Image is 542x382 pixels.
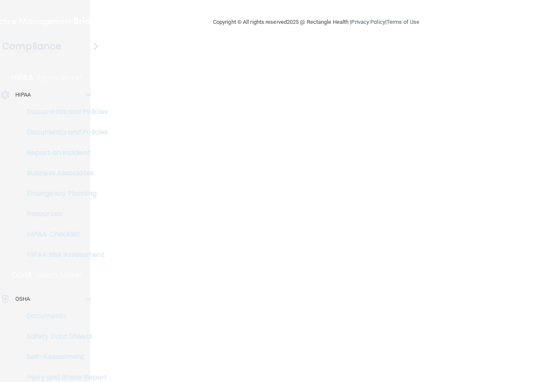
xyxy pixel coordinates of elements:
[15,90,31,100] p: HIPAA
[6,230,122,239] p: HIPAA Checklist
[6,189,122,198] p: Emergency Planning
[37,270,82,280] p: Learn More!
[6,148,122,157] p: Report an Incident
[6,332,122,341] p: Safety Data Sheets
[6,108,122,116] p: Documents and Policies
[6,169,122,177] p: Business Associates
[37,73,83,83] p: Learn More!
[2,40,61,52] h4: Compliance
[12,73,33,83] p: HIPAA
[6,210,122,218] p: Resources
[15,294,30,304] p: OSHA
[6,251,122,259] p: HIPAA Risk Assessment
[6,373,122,382] p: Injury and Illness Report
[351,19,385,25] a: Privacy Policy
[6,312,122,320] p: Documents
[6,353,122,361] p: Self-Assessment
[6,128,122,137] p: Documents and Policies
[12,270,33,280] p: OSHA
[386,19,419,25] a: Terms of Use
[161,9,472,36] div: Copyright © All rights reserved 2025 @ Rectangle Health | |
